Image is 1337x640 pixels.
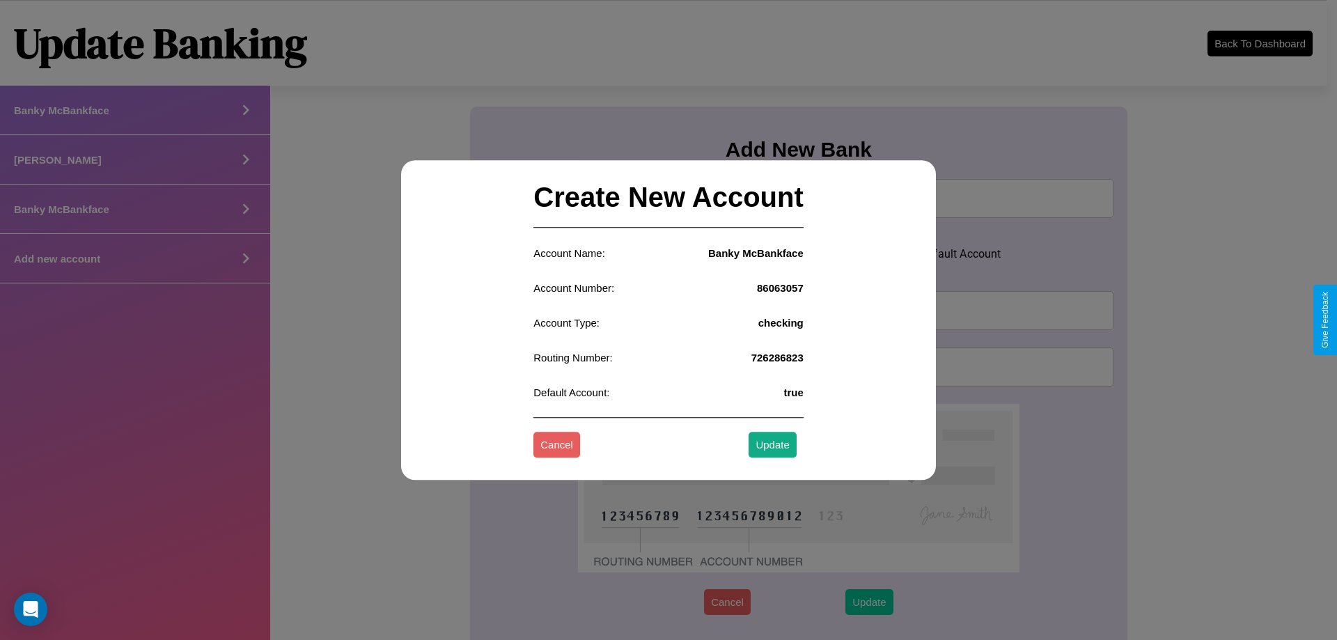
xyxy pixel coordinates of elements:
button: Update [749,432,796,458]
p: Account Name: [533,244,605,263]
h4: checking [758,317,804,329]
p: Account Type: [533,313,600,332]
h4: true [783,387,803,398]
div: Open Intercom Messenger [14,593,47,626]
p: Default Account: [533,383,609,402]
div: Give Feedback [1320,292,1330,348]
h4: 86063057 [757,282,804,294]
h4: Banky McBankface [708,247,804,259]
p: Account Number: [533,279,614,297]
p: Routing Number: [533,348,612,367]
h4: 726286823 [751,352,804,364]
button: Cancel [533,432,580,458]
h2: Create New Account [533,168,804,228]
